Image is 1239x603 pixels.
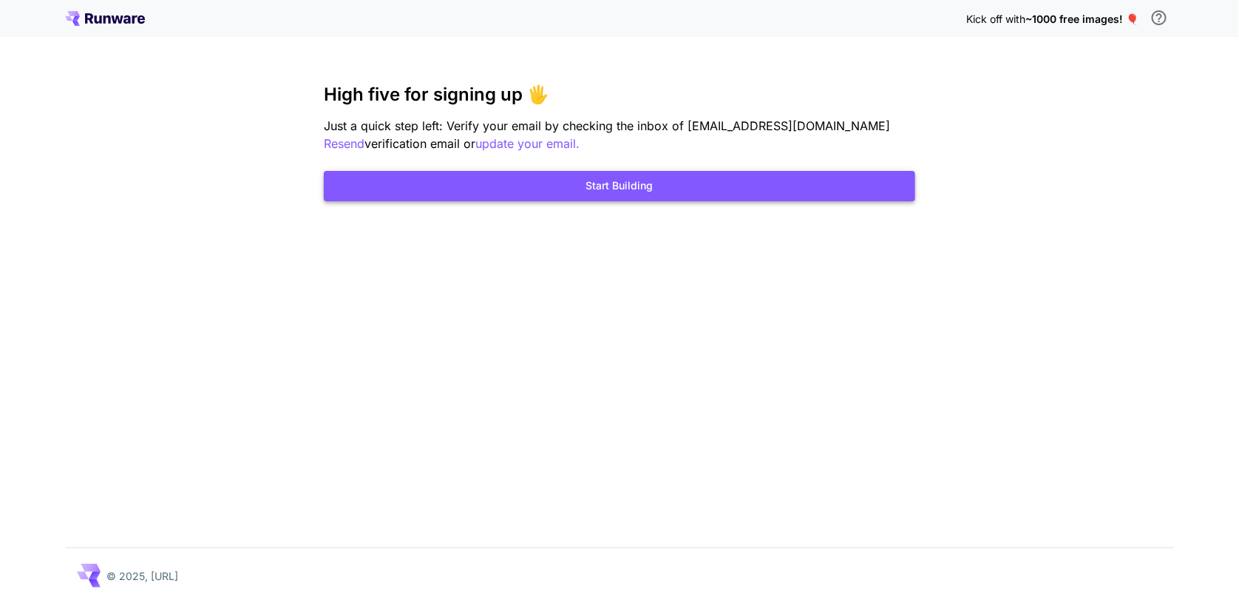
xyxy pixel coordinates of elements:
[324,171,915,201] button: Start Building
[475,135,580,153] button: update your email.
[106,568,178,584] p: © 2025, [URL]
[966,13,1025,25] span: Kick off with
[1025,13,1138,25] span: ~1000 free images! 🎈
[324,84,915,105] h3: High five for signing up 🖐️
[364,136,475,151] span: verification email or
[324,135,364,153] button: Resend
[324,118,890,133] span: Just a quick step left: Verify your email by checking the inbox of [EMAIL_ADDRESS][DOMAIN_NAME]
[1144,3,1174,33] button: In order to qualify for free credit, you need to sign up with a business email address and click ...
